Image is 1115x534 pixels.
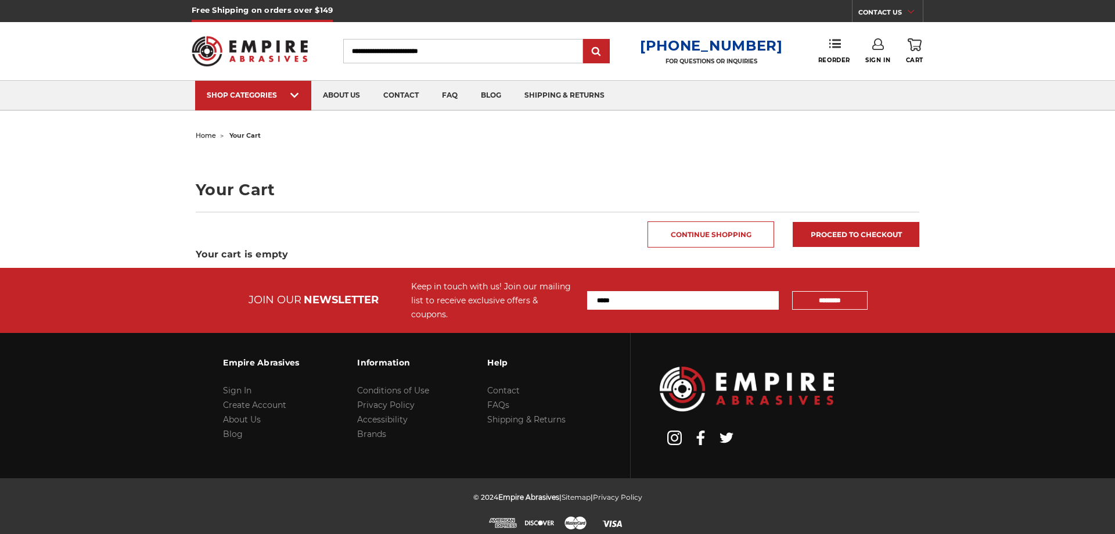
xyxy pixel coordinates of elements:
[648,221,774,248] a: Continue Shopping
[223,350,299,375] h3: Empire Abrasives
[430,81,469,110] a: faq
[223,400,286,410] a: Create Account
[793,222,919,247] a: Proceed to checkout
[223,429,243,439] a: Blog
[498,493,559,501] span: Empire Abrasives
[513,81,616,110] a: shipping & returns
[906,56,923,64] span: Cart
[357,414,408,425] a: Accessibility
[562,493,591,501] a: Sitemap
[865,56,890,64] span: Sign In
[207,91,300,99] div: SHOP CATEGORIES
[229,131,261,139] span: your cart
[469,81,513,110] a: blog
[196,131,216,139] a: home
[411,279,576,321] div: Keep in touch with us! Join our mailing list to receive exclusive offers & coupons.
[372,81,430,110] a: contact
[192,28,308,74] img: Empire Abrasives
[196,182,919,198] h1: Your Cart
[249,293,301,306] span: JOIN OUR
[473,490,642,504] p: © 2024 | |
[487,350,566,375] h3: Help
[487,414,566,425] a: Shipping & Returns
[585,40,608,63] input: Submit
[196,248,919,261] h3: Your cart is empty
[593,493,642,501] a: Privacy Policy
[357,400,415,410] a: Privacy Policy
[223,414,261,425] a: About Us
[818,56,850,64] span: Reorder
[818,38,850,63] a: Reorder
[223,385,251,396] a: Sign In
[858,6,923,22] a: CONTACT US
[311,81,372,110] a: about us
[357,429,386,439] a: Brands
[487,385,520,396] a: Contact
[906,38,923,64] a: Cart
[357,350,429,375] h3: Information
[487,400,509,410] a: FAQs
[304,293,379,306] span: NEWSLETTER
[640,37,783,54] a: [PHONE_NUMBER]
[357,385,429,396] a: Conditions of Use
[660,367,834,411] img: Empire Abrasives Logo Image
[640,58,783,65] p: FOR QUESTIONS OR INQUIRIES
